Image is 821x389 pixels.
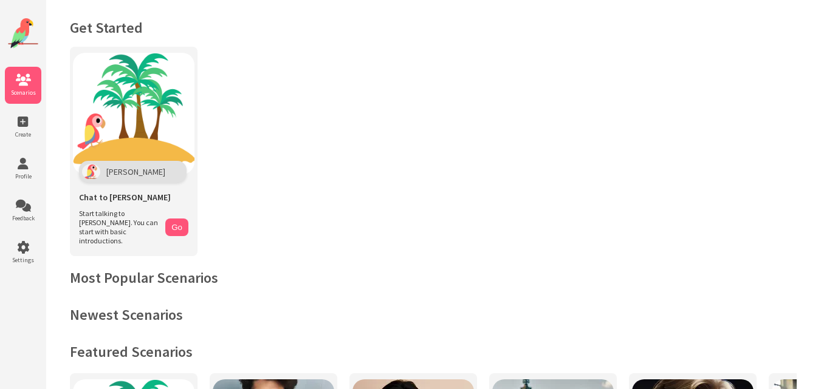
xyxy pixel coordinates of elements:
img: Polly [82,164,100,180]
span: [PERSON_NAME] [106,166,165,177]
span: Profile [5,172,41,180]
h2: Featured Scenarios [70,342,797,361]
button: Go [165,218,188,236]
h2: Newest Scenarios [70,305,797,324]
span: Feedback [5,214,41,222]
img: Chat with Polly [73,53,194,174]
span: Create [5,130,41,138]
span: Settings [5,256,41,264]
h2: Most Popular Scenarios [70,268,797,287]
h1: Get Started [70,18,797,37]
img: Website Logo [8,18,38,49]
span: Chat to [PERSON_NAME] [79,192,171,203]
span: Scenarios [5,89,41,96]
span: Start talking to [PERSON_NAME]. You can start with basic introductions. [79,209,159,245]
